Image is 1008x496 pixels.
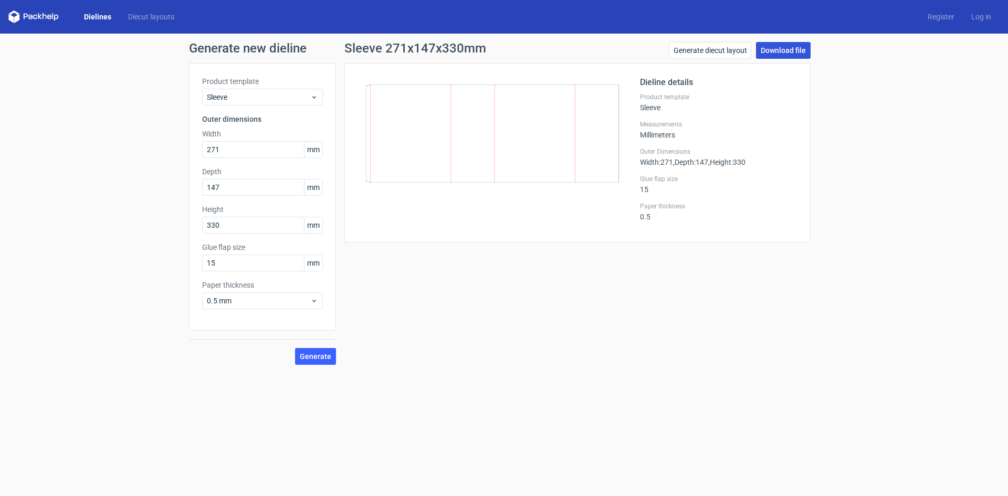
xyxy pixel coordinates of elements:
[640,175,797,194] div: 15
[708,158,745,166] span: , Height : 330
[76,12,120,22] a: Dielines
[202,76,323,87] label: Product template
[202,242,323,252] label: Glue flap size
[640,93,797,101] label: Product template
[640,93,797,112] div: Sleeve
[120,12,183,22] a: Diecut layouts
[207,92,310,102] span: Sleeve
[640,175,797,183] label: Glue flap size
[202,114,323,124] h3: Outer dimensions
[202,280,323,290] label: Paper thickness
[756,42,811,59] a: Download file
[207,296,310,306] span: 0.5 mm
[202,129,323,139] label: Width
[963,12,1000,22] a: Log in
[640,202,797,210] label: Paper thickness
[295,348,336,365] button: Generate
[304,180,322,195] span: mm
[300,353,331,360] span: Generate
[669,42,752,59] a: Generate diecut layout
[640,76,797,89] h2: Dieline details
[304,217,322,233] span: mm
[304,255,322,271] span: mm
[202,204,323,215] label: Height
[919,12,963,22] a: Register
[640,120,797,129] label: Measurements
[344,42,486,55] h1: Sleeve 271x147x330mm
[304,142,322,157] span: mm
[673,158,708,166] span: , Depth : 147
[202,166,323,177] label: Depth
[640,202,797,221] div: 0.5
[640,120,797,139] div: Millimeters
[189,42,819,55] h1: Generate new dieline
[640,158,673,166] span: Width : 271
[640,147,797,156] label: Outer Dimensions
